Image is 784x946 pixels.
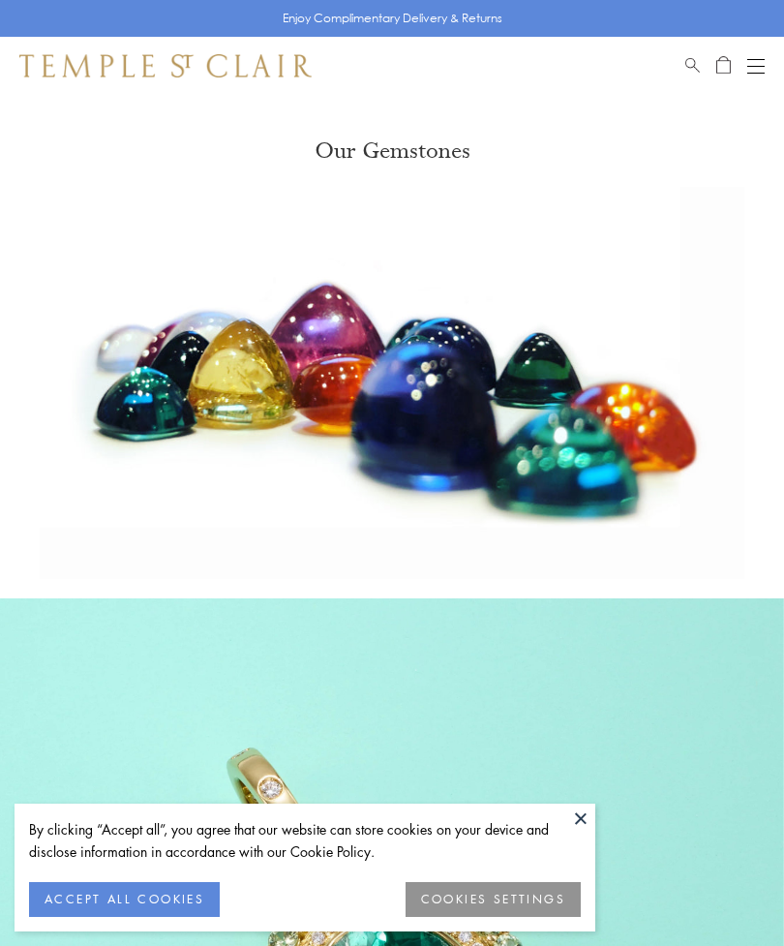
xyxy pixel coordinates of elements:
[687,855,765,927] iframe: Gorgias live chat messenger
[29,818,581,863] div: By clicking “Accept all”, you agree that our website can store cookies on your device and disclos...
[19,54,312,77] img: Temple St. Clair
[406,882,581,917] button: COOKIES SETTINGS
[747,54,765,77] button: Open navigation
[283,9,502,28] p: Enjoy Complimentary Delivery & Returns
[315,95,470,168] h1: Our Gemstones
[716,54,731,77] a: Open Shopping Bag
[29,882,220,917] button: ACCEPT ALL COOKIES
[685,54,700,77] a: Search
